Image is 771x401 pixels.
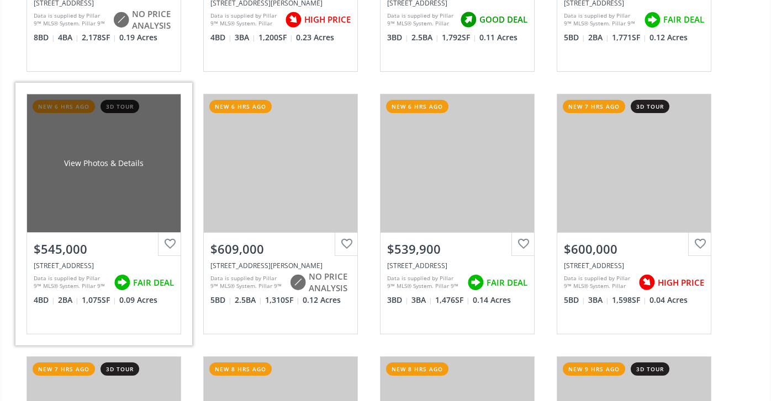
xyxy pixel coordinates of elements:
[110,9,132,31] img: rating icon
[564,32,585,43] span: 5 BD
[64,158,144,169] div: View Photos & Details
[612,32,647,43] span: 1,771 SF
[210,32,232,43] span: 4 BD
[411,295,432,306] span: 3 BA
[387,32,409,43] span: 3 BD
[296,32,334,43] span: 0.23 Acres
[387,295,409,306] span: 3 BD
[457,9,479,31] img: rating icon
[210,12,279,28] div: Data is supplied by Pillar 9™ MLS® System. Pillar 9™ is the owner of the copyright in its MLS® Sy...
[34,12,107,28] div: Data is supplied by Pillar 9™ MLS® System. Pillar 9™ is the owner of the copyright in its MLS® Sy...
[649,32,688,43] span: 0.12 Acres
[612,295,647,306] span: 1,598 SF
[235,32,256,43] span: 3 BA
[304,14,351,25] span: HIGH PRICE
[564,261,704,270] div: 3120 22 Street, Coaldale, AB T1M 0B6
[588,295,609,306] span: 3 BA
[464,271,487,293] img: rating icon
[119,32,157,43] span: 0.19 Acres
[210,261,351,270] div: 11 Glenport Road, Cochrane, AB T4C1G8
[564,240,704,258] div: $600,000
[34,274,108,291] div: Data is supplied by Pillar 9™ MLS® System. Pillar 9™ is the owner of the copyright in its MLS® Sy...
[210,295,232,306] span: 5 BD
[82,32,117,43] span: 2,178 SF
[387,261,527,270] div: 754 Stonehaven Drive, Carstairs, AB T0M0N0
[82,295,117,306] span: 1,075 SF
[287,271,309,293] img: rating icon
[309,271,351,295] span: NO PRICE ANALYSIS
[235,295,262,306] span: 2.5 BA
[58,295,79,306] span: 2 BA
[636,271,658,293] img: rating icon
[658,277,704,288] span: HIGH PRICE
[435,295,470,306] span: 1,476 SF
[34,261,174,270] div: 612 Aquitania Boulevard West, Lethbridge, AB T1J5G5
[564,295,585,306] span: 5 BD
[133,277,174,288] span: FAIR DEAL
[641,9,663,31] img: rating icon
[387,240,527,258] div: $539,900
[473,295,511,306] span: 0.14 Acres
[387,12,455,28] div: Data is supplied by Pillar 9™ MLS® System. Pillar 9™ is the owner of the copyright in its MLS® Sy...
[564,12,638,28] div: Data is supplied by Pillar 9™ MLS® System. Pillar 9™ is the owner of the copyright in its MLS® Sy...
[111,271,133,293] img: rating icon
[119,295,157,306] span: 0.09 Acres
[411,32,439,43] span: 2.5 BA
[663,14,704,25] span: FAIR DEAL
[34,295,55,306] span: 4 BD
[132,8,174,32] span: NO PRICE ANALYSIS
[649,295,688,306] span: 0.04 Acres
[282,9,304,31] img: rating icon
[192,83,369,345] a: new 6 hrs ago$609,000[STREET_ADDRESS][PERSON_NAME]Data is supplied by Pillar 9™ MLS® System. Pill...
[303,295,341,306] span: 0.12 Acres
[588,32,609,43] span: 2 BA
[34,32,55,43] span: 8 BD
[210,274,284,291] div: Data is supplied by Pillar 9™ MLS® System. Pillar 9™ is the owner of the copyright in its MLS® Sy...
[258,32,293,43] span: 1,200 SF
[387,274,462,291] div: Data is supplied by Pillar 9™ MLS® System. Pillar 9™ is the owner of the copyright in its MLS® Sy...
[34,240,174,258] div: $545,000
[369,83,546,345] a: new 6 hrs ago$539,900[STREET_ADDRESS]Data is supplied by Pillar 9™ MLS® System. Pillar 9™ is the ...
[487,277,527,288] span: FAIR DEAL
[442,32,477,43] span: 1,792 SF
[58,32,79,43] span: 4 BA
[479,14,527,25] span: GOOD DEAL
[546,83,722,345] a: new 7 hrs ago3d tour$600,000[STREET_ADDRESS]Data is supplied by Pillar 9™ MLS® System. Pillar 9™ ...
[210,240,351,258] div: $609,000
[15,83,192,345] a: new 6 hrs ago3d tourView Photos & Details$545,000[STREET_ADDRESS]Data is supplied by Pillar 9™ ML...
[479,32,517,43] span: 0.11 Acres
[265,295,300,306] span: 1,310 SF
[564,274,633,291] div: Data is supplied by Pillar 9™ MLS® System. Pillar 9™ is the owner of the copyright in its MLS® Sy...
